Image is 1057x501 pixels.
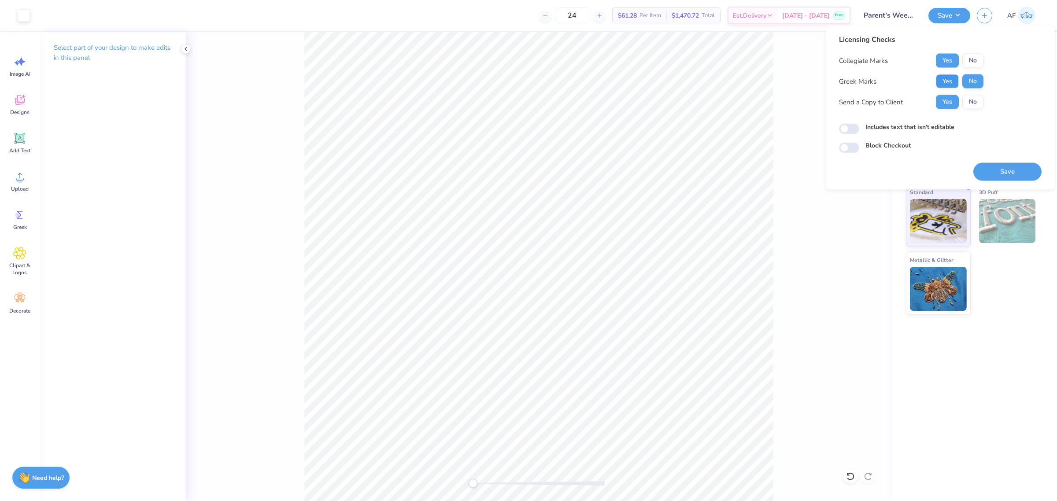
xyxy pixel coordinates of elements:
[5,262,34,276] span: Clipart & logos
[839,34,983,45] div: Licensing Checks
[857,7,922,24] input: Untitled Design
[782,11,830,20] span: [DATE] - [DATE]
[928,8,970,23] button: Save
[10,70,30,77] span: Image AI
[910,255,954,265] span: Metallic & Glitter
[839,97,903,107] div: Send a Copy to Client
[702,11,715,20] span: Total
[9,147,30,154] span: Add Text
[839,55,888,66] div: Collegiate Marks
[936,95,959,109] button: Yes
[962,95,983,109] button: No
[910,188,933,197] span: Standard
[835,12,843,18] span: Free
[979,199,1036,243] img: 3D Puff
[639,11,661,20] span: Per Item
[979,188,998,197] span: 3D Puff
[54,43,172,63] p: Select part of your design to make edits in this panel
[32,474,64,482] strong: Need help?
[973,163,1042,181] button: Save
[865,122,954,132] label: Includes text that isn't editable
[10,109,30,116] span: Designs
[9,307,30,314] span: Decorate
[865,141,911,150] label: Block Checkout
[555,7,589,23] input: – –
[1007,11,1016,21] span: AF
[13,224,27,231] span: Greek
[733,11,766,20] span: Est. Delivery
[936,74,959,88] button: Yes
[910,267,967,311] img: Metallic & Glitter
[962,54,983,68] button: No
[618,11,637,20] span: $61.28
[11,185,29,192] span: Upload
[962,74,983,88] button: No
[1018,7,1035,24] img: Ana Francesca Bustamante
[672,11,699,20] span: $1,470.72
[469,479,477,488] div: Accessibility label
[1003,7,1039,24] a: AF
[839,76,876,86] div: Greek Marks
[936,54,959,68] button: Yes
[910,199,967,243] img: Standard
